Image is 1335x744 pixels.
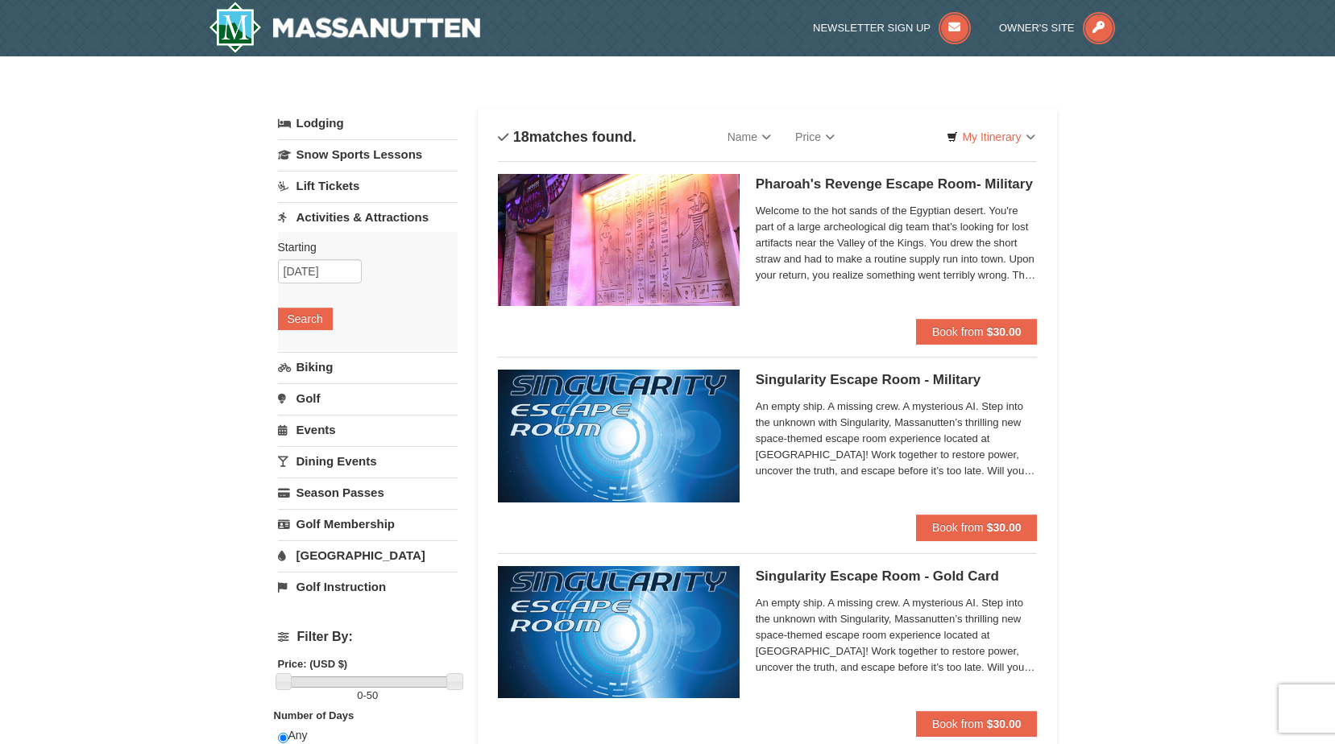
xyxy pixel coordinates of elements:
a: Golf Instruction [278,572,458,601]
span: 0 [357,689,363,701]
strong: $30.00 [987,717,1022,730]
span: An empty ship. A missing crew. A mysterious AI. Step into the unknown with Singularity, Massanutt... [756,399,1038,479]
h4: matches found. [498,129,636,145]
a: Lodging [278,109,458,138]
a: Price [783,121,847,153]
h5: Singularity Escape Room - Gold Card [756,568,1038,585]
strong: $30.00 [987,325,1022,338]
strong: Number of Days [274,709,354,721]
label: Starting [278,239,446,255]
strong: Price: (USD $) [278,658,348,670]
span: Welcome to the hot sands of the Egyptian desert. You're part of a large archeological dig team th... [756,203,1038,283]
span: 50 [367,689,378,701]
a: [GEOGRAPHIC_DATA] [278,540,458,570]
span: Book from [932,325,984,338]
a: Events [278,415,458,444]
strong: $30.00 [987,521,1022,534]
span: Owner's Site [999,22,1075,34]
img: 6619913-513-94f1c799.jpg [498,566,740,698]
span: 18 [513,129,529,145]
span: Book from [932,717,984,730]
button: Book from $30.00 [916,711,1038,737]
a: Massanutten Resort [209,2,481,53]
h5: Singularity Escape Room - Military [756,372,1038,388]
a: Season Passes [278,477,458,507]
h5: Pharoah's Revenge Escape Room- Military [756,176,1038,192]
a: Newsletter Sign Up [813,22,971,34]
a: Name [715,121,783,153]
a: Golf [278,383,458,413]
a: Activities & Attractions [278,202,458,232]
label: - [278,688,458,704]
img: 6619913-410-20a124c9.jpg [498,174,740,306]
button: Search [278,308,333,330]
img: Massanutten Resort Logo [209,2,481,53]
a: Lift Tickets [278,171,458,200]
a: My Itinerary [936,125,1045,149]
img: 6619913-520-2f5f5301.jpg [498,370,740,502]
a: Dining Events [278,446,458,476]
span: Newsletter Sign Up [813,22,931,34]
button: Book from $30.00 [916,515,1038,540]
a: Biking [278,352,458,382]
a: Owner's Site [999,22,1115,34]
a: Snow Sports Lessons [278,139,458,169]
button: Book from $30.00 [916,319,1038,345]
h4: Filter By: [278,630,458,644]
a: Golf Membership [278,509,458,539]
span: An empty ship. A missing crew. A mysterious AI. Step into the unknown with Singularity, Massanutt... [756,595,1038,676]
span: Book from [932,521,984,534]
